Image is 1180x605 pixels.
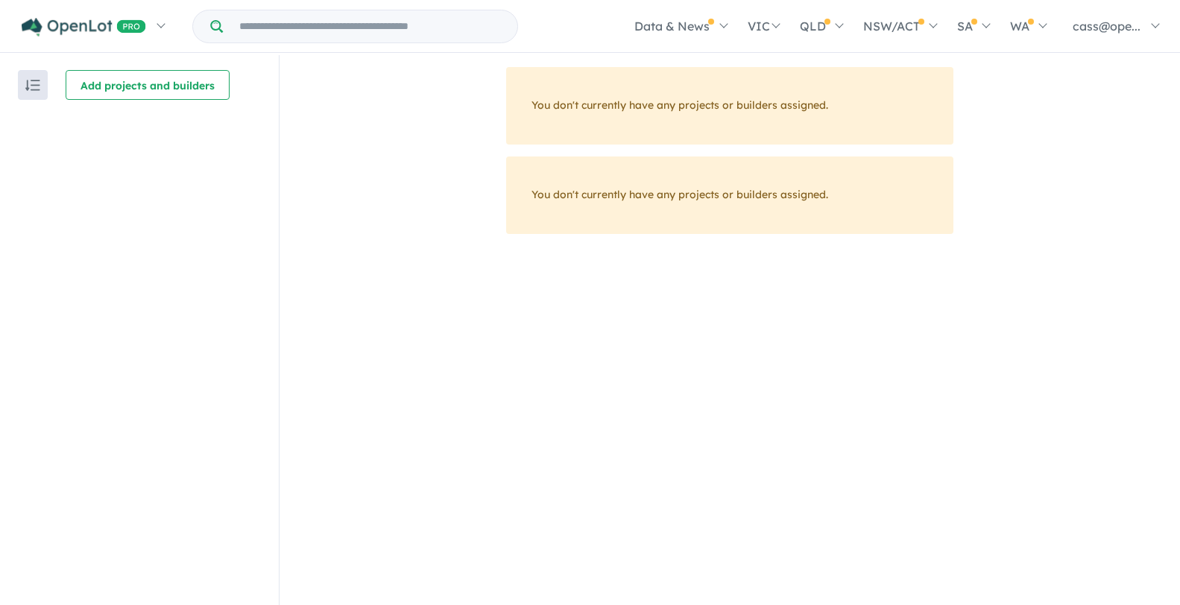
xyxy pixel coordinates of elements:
div: You don't currently have any projects or builders assigned. [506,156,953,234]
button: Add projects and builders [66,70,230,100]
input: Try estate name, suburb, builder or developer [226,10,514,42]
span: cass@ope... [1073,19,1140,34]
div: You don't currently have any projects or builders assigned. [506,67,953,145]
img: Openlot PRO Logo White [22,18,146,37]
img: sort.svg [25,80,40,91]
